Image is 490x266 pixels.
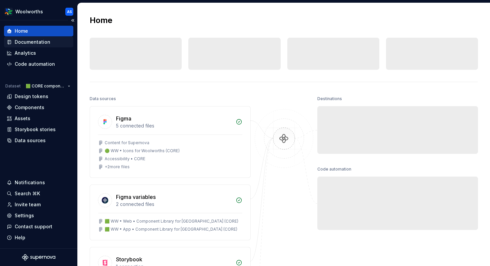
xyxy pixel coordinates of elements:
[15,50,36,56] div: Analytics
[105,164,130,170] div: + 2 more files
[105,227,237,232] div: 🟩 WW • App • Component Library for [GEOGRAPHIC_DATA] (CORE)
[4,91,73,102] a: Design tokens
[4,102,73,113] a: Components
[15,234,25,241] div: Help
[4,59,73,69] a: Code automation
[116,201,232,208] div: 2 connected files
[116,114,131,122] div: Figma
[317,165,351,174] div: Code automation
[15,137,46,144] div: Data sources
[105,156,145,162] div: Accessibility • CORE
[15,115,30,122] div: Assets
[90,185,251,240] a: Figma variables2 connected files🟩 WW • Web • Component Library for [GEOGRAPHIC_DATA] (CORE)🟩 WW •...
[4,48,73,58] a: Analytics
[23,81,73,91] button: 🟩 CORE components
[4,188,73,199] button: Search ⌘K
[22,254,55,261] svg: Supernova Logo
[116,193,156,201] div: Figma variables
[5,83,21,89] div: Dataset
[4,177,73,188] button: Notifications
[15,61,55,67] div: Code automation
[15,212,34,219] div: Settings
[317,94,342,103] div: Destinations
[26,83,65,89] span: 🟩 CORE components
[4,232,73,243] button: Help
[4,37,73,47] a: Documentation
[90,106,251,178] a: Figma5 connected filesContent for Supernova🟢 WW • Icons for Woolworths (CORE)Accessibility • CORE...
[90,15,112,26] h2: Home
[4,124,73,135] a: Storybook stories
[15,28,28,34] div: Home
[15,201,41,208] div: Invite team
[4,26,73,36] a: Home
[15,39,50,45] div: Documentation
[68,16,77,25] button: Collapse sidebar
[67,9,72,14] div: AS
[15,179,45,186] div: Notifications
[15,126,56,133] div: Storybook stories
[105,219,238,224] div: 🟩 WW • Web • Component Library for [GEOGRAPHIC_DATA] (CORE)
[90,94,116,103] div: Data sources
[105,148,180,154] div: 🟢 WW • Icons for Woolworths (CORE)
[116,122,232,129] div: 5 connected files
[1,4,76,19] button: WoolworthsAS
[4,113,73,124] a: Assets
[15,104,44,111] div: Components
[4,210,73,221] a: Settings
[4,135,73,146] a: Data sources
[15,8,43,15] div: Woolworths
[5,8,13,16] img: 551ca721-6c59-42a7-accd-e26345b0b9d6.png
[15,223,52,230] div: Contact support
[4,199,73,210] a: Invite team
[4,221,73,232] button: Contact support
[105,140,149,146] div: Content for Supernova
[15,93,48,100] div: Design tokens
[15,190,40,197] div: Search ⌘K
[116,255,142,263] div: Storybook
